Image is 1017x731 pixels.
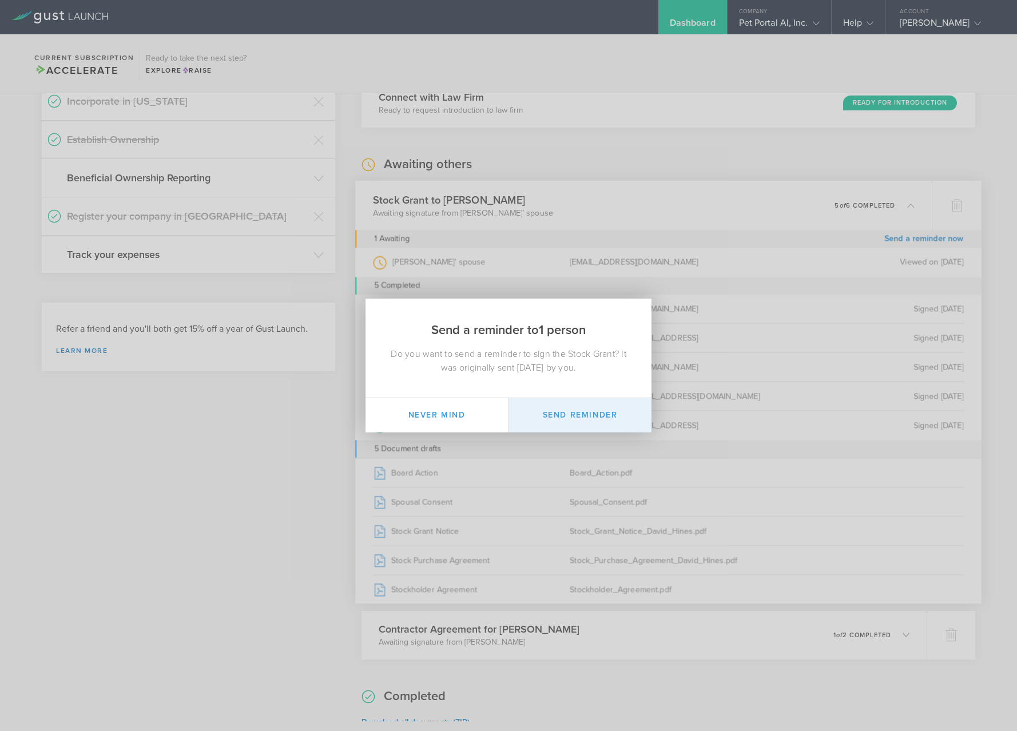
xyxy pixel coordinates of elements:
h2: Send a reminder to [366,299,651,347]
span: Do you want to send a reminder to sign the Stock Grant? It was originally sent [DATE] by you. [391,348,626,374]
button: Never mind [366,398,508,432]
span: 1 person [539,323,586,337]
button: Send Reminder [508,398,651,432]
iframe: Chat Widget [960,676,1017,731]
